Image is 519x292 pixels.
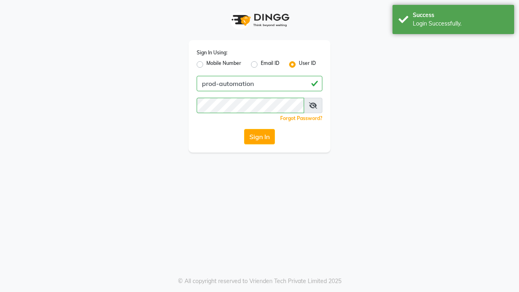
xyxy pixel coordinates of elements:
[413,19,508,28] div: Login Successfully.
[197,76,322,91] input: Username
[244,129,275,144] button: Sign In
[413,11,508,19] div: Success
[299,60,316,69] label: User ID
[197,49,227,56] label: Sign In Using:
[280,115,322,121] a: Forgot Password?
[197,98,304,113] input: Username
[227,8,292,32] img: logo1.svg
[261,60,279,69] label: Email ID
[206,60,241,69] label: Mobile Number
